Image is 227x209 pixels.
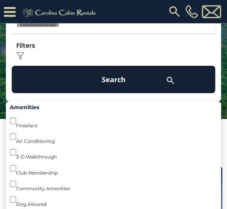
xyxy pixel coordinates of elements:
div: 3-D Walkthrough [10,145,217,160]
div: Community Amenities [10,177,217,192]
img: search-regular.svg [168,5,182,19]
img: filter--v1.png [16,52,24,60]
button: Search [12,66,215,94]
div: Dog Allowed [10,192,217,208]
a: [PHONE_NUMBER] [184,5,200,18]
div: Fireplace [10,114,217,129]
img: search-regular-white.png [166,76,175,86]
label: Amenities [10,104,217,112]
img: Khaki-logo.png [20,7,101,19]
div: Air Conditioning [10,129,217,145]
div: Club Membership [10,161,217,177]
